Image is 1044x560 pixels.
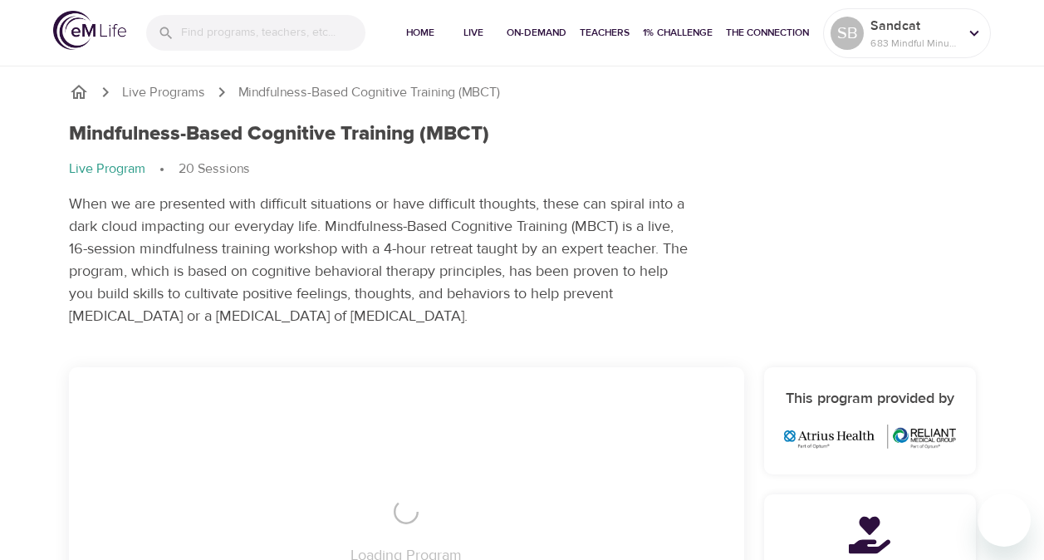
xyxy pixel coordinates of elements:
[69,82,976,102] nav: breadcrumb
[53,11,126,50] img: logo
[870,36,958,51] p: 683 Mindful Minutes
[69,160,976,179] nav: breadcrumb
[453,24,493,42] span: Live
[643,24,713,42] span: 1% Challenge
[238,83,500,102] p: Mindfulness-Based Cognitive Training (MBCT)
[69,122,489,146] h1: Mindfulness-Based Cognitive Training (MBCT)
[831,17,864,50] div: SB
[181,15,365,51] input: Find programs, teachers, etc...
[784,425,956,449] img: Optum%20MA_AtriusReliant.png
[580,24,630,42] span: Teachers
[400,24,440,42] span: Home
[179,160,250,179] p: 20 Sessions
[507,24,566,42] span: On-Demand
[784,387,956,411] h6: This program provided by
[122,83,205,102] a: Live Programs
[870,16,958,36] p: Sandcat
[726,24,809,42] span: The Connection
[69,193,692,327] p: When we are presented with difficult situations or have difficult thoughts, these can spiral into...
[69,160,145,179] p: Live Program
[978,494,1031,547] iframe: Button to launch messaging window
